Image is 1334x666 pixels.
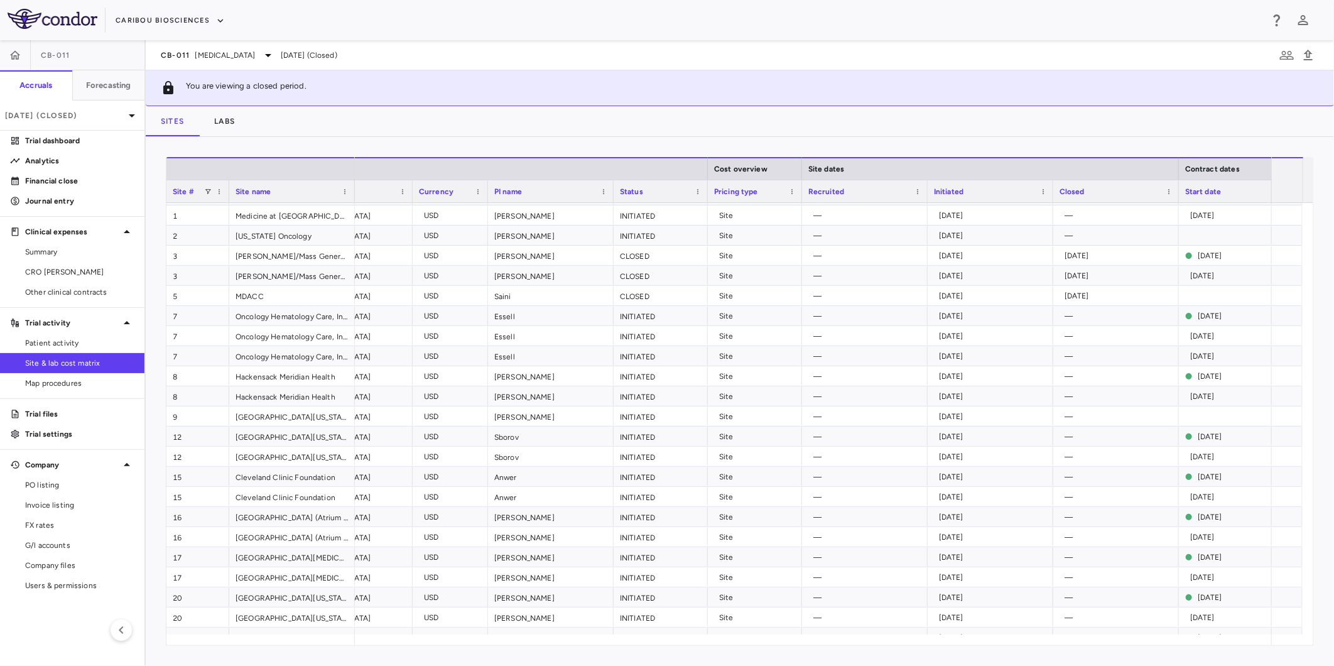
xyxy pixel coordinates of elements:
div: 12 [166,427,229,446]
div: 15 [166,487,229,506]
span: This is the current site contract. [1185,508,1298,526]
span: Invoice listing [25,499,134,511]
div: [DATE] [939,447,1047,467]
span: FX rates [25,520,134,531]
div: USD [424,487,482,507]
div: [GEOGRAPHIC_DATA] (Atrium Health/[PERSON_NAME]) [229,527,355,547]
div: [DATE] [1190,527,1298,547]
span: Site dates [808,165,845,173]
span: Pricing type [714,187,758,196]
div: Site [719,306,796,326]
div: — [1065,386,1173,407]
h6: Accruals [19,80,52,91]
span: Contract dates [1185,165,1240,173]
div: 24 [166,628,229,647]
div: — [813,226,921,246]
div: Site [719,427,796,447]
div: Site [719,366,796,386]
span: This is the current site contract. [1185,427,1298,445]
div: INITIATED [614,326,708,346]
span: Site # [173,187,194,196]
div: [PERSON_NAME] [488,246,614,265]
div: [DATE] [1198,366,1298,386]
div: — [1065,527,1173,547]
div: [GEOGRAPHIC_DATA][US_STATE] [229,587,355,607]
div: USD [424,567,482,587]
div: 16 [166,507,229,527]
span: Currency [419,187,453,196]
span: CRO [PERSON_NAME] [25,266,134,278]
span: Closed [1060,187,1085,196]
span: Map procedures [25,378,134,389]
div: — [813,386,921,407]
div: [DATE] [939,346,1047,366]
p: Trial activity [25,317,119,329]
div: [DATE] [1198,427,1298,447]
div: [GEOGRAPHIC_DATA][MEDICAL_DATA] [229,567,355,587]
span: This is the current site contract. [1185,246,1298,265]
div: [DATE] [939,467,1047,487]
div: Site [719,386,796,407]
div: — [1065,587,1173,608]
div: 1 [166,205,229,225]
div: — [813,587,921,608]
span: CB-011 [161,50,190,60]
div: 7 [166,326,229,346]
div: — [813,467,921,487]
div: [DATE] [1198,306,1298,326]
div: — [1065,366,1173,386]
div: Sborov [488,427,614,446]
div: [DATE] [939,286,1047,306]
span: Status [620,187,643,196]
div: INITIATED [614,427,708,446]
div: Oncology Hematology Care, Inc. [229,326,355,346]
div: USD [424,407,482,427]
div: Anwer [488,487,614,506]
div: INITIATED [614,467,708,486]
div: Anwer [488,467,614,486]
div: — [813,366,921,386]
div: — [1065,427,1173,447]
div: Cleveland Clinic Foundation [229,487,355,506]
span: Summary [25,246,134,258]
div: Essell [488,326,614,346]
div: INITIATED [614,226,708,245]
p: Journal entry [25,195,134,207]
span: [MEDICAL_DATA] [195,50,256,61]
div: INITIATED [614,205,708,225]
div: Site [719,286,796,306]
div: 8 [166,366,229,386]
span: CB-011 [41,50,70,60]
div: 9 [166,407,229,426]
div: [DATE] [939,407,1047,427]
div: Site [719,226,796,246]
div: — [1065,205,1173,226]
div: Site [719,547,796,567]
div: [PERSON_NAME] [488,205,614,225]
div: [DATE] [939,587,1047,608]
p: Company [25,459,119,471]
span: This is the current site contract. [1185,588,1298,606]
div: [PERSON_NAME] [488,266,614,285]
div: MDACC [229,286,355,305]
div: Site [719,567,796,587]
div: CLOSED [614,266,708,285]
div: 12 [166,447,229,466]
div: [DATE] [939,427,1047,447]
div: 15 [166,467,229,486]
span: This is the current site contract. [1185,367,1298,385]
div: [DATE] [1190,447,1298,467]
div: [DATE] [1065,286,1173,306]
div: INITIATED [614,407,708,426]
div: — [813,487,921,507]
div: INITIATED [614,306,708,325]
div: [DATE] [1198,587,1298,608]
div: INITIATED [614,507,708,527]
div: [GEOGRAPHIC_DATA][US_STATE] [229,608,355,627]
p: Trial files [25,408,134,420]
div: USD [424,286,482,306]
span: Start date [1185,187,1222,196]
div: USD [424,587,482,608]
span: [DATE] (Closed) [281,50,337,61]
div: [DATE] [1198,547,1298,567]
